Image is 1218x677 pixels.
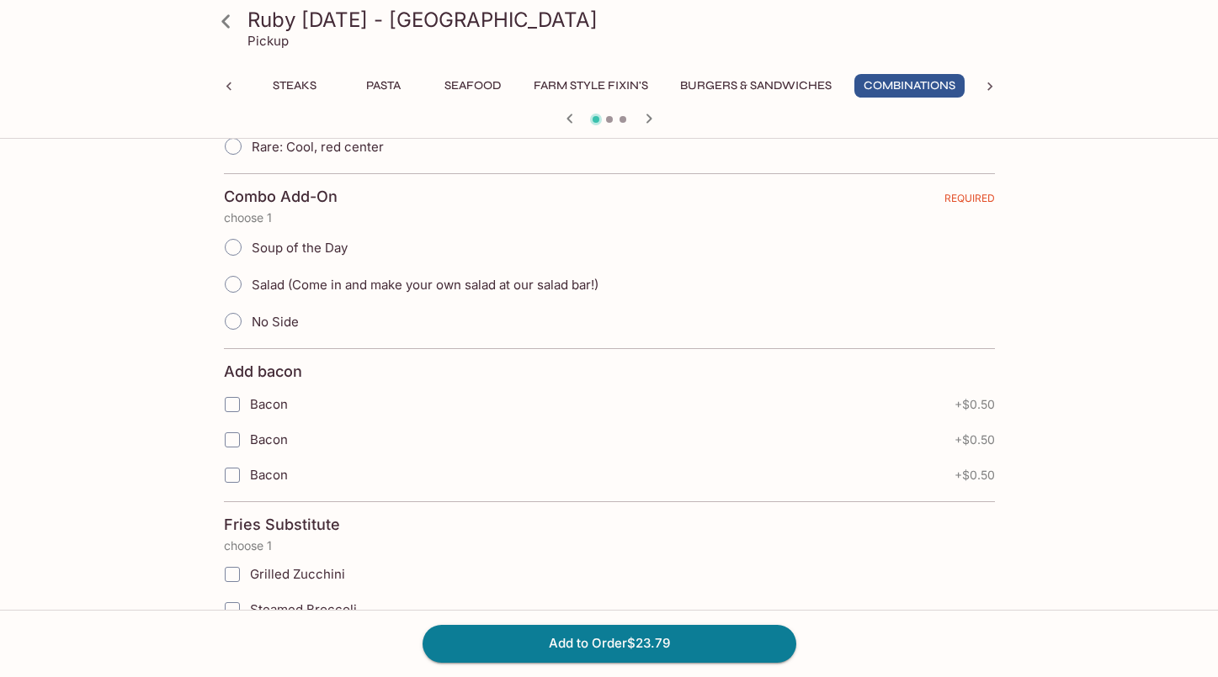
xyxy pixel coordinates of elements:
span: + $0.50 [955,468,995,482]
h4: Combo Add-On [224,188,338,206]
span: Bacon [250,431,288,447]
button: Farm Style Fixin's [524,74,657,98]
p: choose 1 [224,539,995,553]
button: Seafood [435,74,511,98]
span: Bacon [250,396,288,412]
span: Rare: Cool, red center [252,139,384,155]
p: Pickup [247,33,289,49]
button: Add to Order$23.79 [423,625,796,662]
button: Pasta [346,74,422,98]
span: REQUIRED [944,192,995,211]
span: Salad (Come in and make your own salad at our salad bar!) [252,277,598,293]
span: No Side [252,314,299,330]
p: choose 1 [224,211,995,225]
span: + $0.50 [955,433,995,447]
span: Bacon [250,467,288,483]
h4: Fries Substitute [224,516,340,534]
span: + $0.50 [955,398,995,411]
span: Grilled Zucchini [250,566,345,582]
span: Soup of the Day [252,240,348,256]
button: Burgers & Sandwiches [671,74,841,98]
h3: Ruby [DATE] - [GEOGRAPHIC_DATA] [247,7,1000,33]
h4: Add bacon [224,362,302,381]
button: Steaks [257,74,332,98]
span: Steamed Broccoli [250,601,357,617]
button: Combinations [854,74,965,98]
